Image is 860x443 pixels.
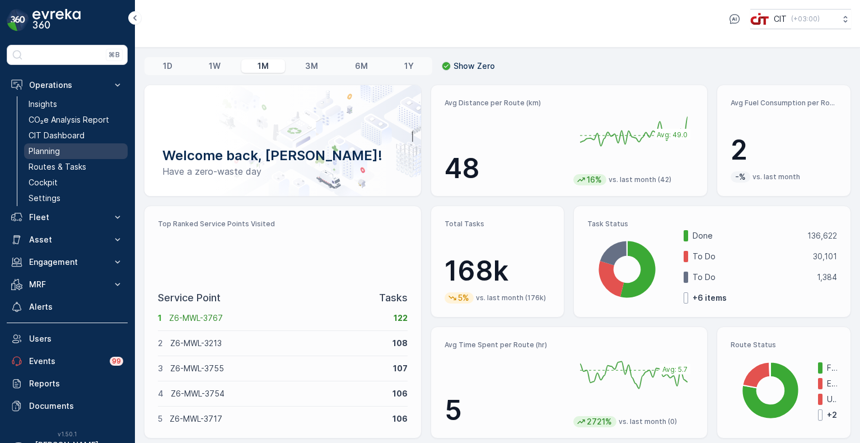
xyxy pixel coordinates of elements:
[170,363,386,374] p: Z6-MWL-3755
[7,206,128,229] button: Fleet
[731,133,837,167] p: 2
[24,128,128,143] a: CIT Dashboard
[750,9,851,29] button: CIT(+03:00)
[7,431,128,437] span: v 1.50.1
[29,279,105,290] p: MRF
[774,13,787,25] p: CIT
[109,50,120,59] p: ⌘B
[807,230,837,241] p: 136,622
[734,171,747,183] p: -%
[32,9,81,31] img: logo_dark-DEwI_e13.png
[586,174,603,185] p: 16%
[24,112,128,128] a: CO₂e Analysis Report
[170,413,385,425] p: Z6-MWL-3717
[392,413,408,425] p: 106
[24,143,128,159] a: Planning
[29,301,123,313] p: Alerts
[158,220,408,229] p: Top Ranked Service Points Visited
[731,341,837,349] p: Route Status
[693,230,800,241] p: Done
[7,328,128,350] a: Users
[29,161,86,172] p: Routes & Tasks
[827,409,839,421] p: + 2
[209,60,221,72] p: 1W
[7,350,128,372] a: Events99
[7,251,128,273] button: Engagement
[587,220,837,229] p: Task Status
[158,363,163,374] p: 3
[29,146,60,157] p: Planning
[29,114,109,125] p: CO₂e Analysis Report
[827,362,837,374] p: Finished
[445,394,565,427] p: 5
[355,60,368,72] p: 6M
[394,313,408,324] p: 122
[817,272,837,283] p: 1,384
[29,130,85,141] p: CIT Dashboard
[7,9,29,31] img: logo
[586,416,613,427] p: 2721%
[7,74,128,96] button: Operations
[827,394,837,405] p: Undispatched
[752,172,800,181] p: vs. last month
[445,341,565,349] p: Avg Time Spent per Route (hr)
[693,272,810,283] p: To Do
[791,15,820,24] p: ( +03:00 )
[24,190,128,206] a: Settings
[29,356,103,367] p: Events
[445,220,551,229] p: Total Tasks
[619,417,677,426] p: vs. last month (0)
[457,292,470,304] p: 5%
[813,251,837,262] p: 30,101
[29,177,58,188] p: Cockpit
[158,413,162,425] p: 5
[305,60,318,72] p: 3M
[392,338,408,349] p: 108
[29,333,123,344] p: Users
[29,234,105,245] p: Asset
[158,290,221,306] p: Service Point
[163,60,172,72] p: 1D
[454,60,495,72] p: Show Zero
[162,165,403,178] p: Have a zero-waste day
[24,96,128,112] a: Insights
[693,251,806,262] p: To Do
[29,212,105,223] p: Fleet
[7,229,128,251] button: Asset
[170,338,385,349] p: Z6-MWL-3213
[29,80,105,91] p: Operations
[404,60,414,72] p: 1Y
[158,388,163,399] p: 4
[445,254,551,288] p: 168k
[24,159,128,175] a: Routes & Tasks
[162,147,403,165] p: Welcome back, [PERSON_NAME]!
[24,175,128,190] a: Cockpit
[445,99,565,108] p: Avg Distance per Route (km)
[7,372,128,395] a: Reports
[171,388,385,399] p: Z6-MWL-3754
[379,290,408,306] p: Tasks
[29,378,123,389] p: Reports
[258,60,269,72] p: 1M
[750,13,769,25] img: cit-logo_pOk6rL0.png
[731,99,837,108] p: Avg Fuel Consumption per Route (lt)
[7,273,128,296] button: MRF
[158,338,163,349] p: 2
[827,378,837,389] p: Expired
[7,395,128,417] a: Documents
[392,388,408,399] p: 106
[445,152,565,185] p: 48
[609,175,671,184] p: vs. last month (42)
[29,257,105,268] p: Engagement
[29,99,57,110] p: Insights
[476,293,546,302] p: vs. last month (176k)
[693,292,727,304] p: + 6 items
[158,313,162,324] p: 1
[169,313,386,324] p: Z6-MWL-3767
[7,296,128,318] a: Alerts
[393,363,408,374] p: 107
[112,357,121,366] p: 99
[29,400,123,412] p: Documents
[29,193,60,204] p: Settings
